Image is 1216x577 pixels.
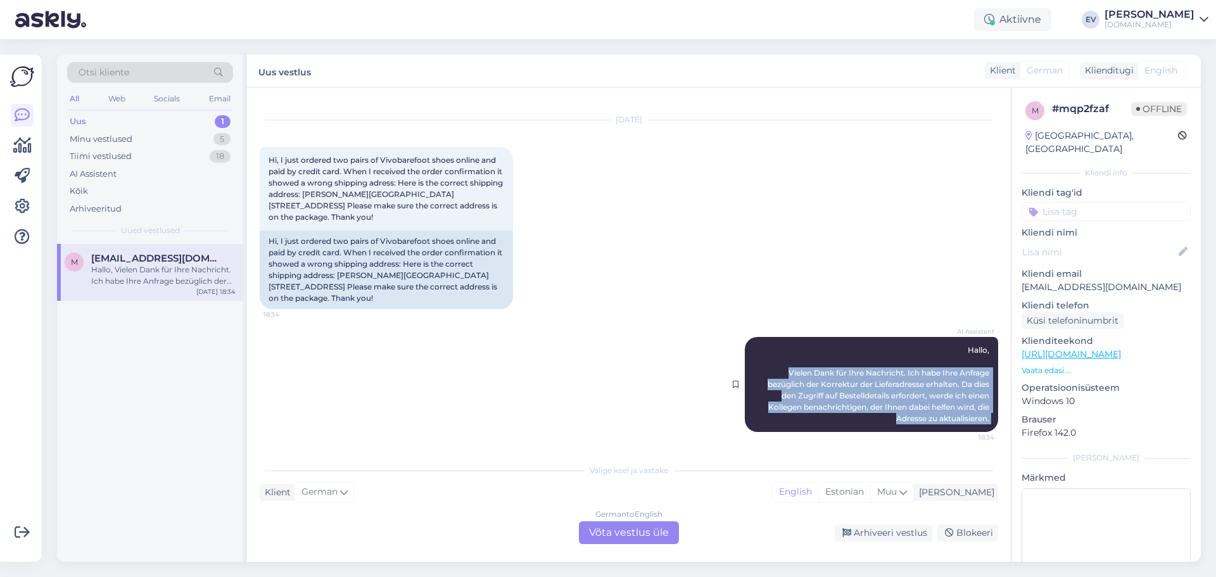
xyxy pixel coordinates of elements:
[71,257,78,267] span: m
[1022,381,1191,395] p: Operatsioonisüsteem
[1022,395,1191,408] p: Windows 10
[768,345,991,423] span: Hallo, Vielen Dank für Ihre Nachricht. Ich habe Ihre Anfrage bezüglich der Korrektur der Lieferad...
[260,231,513,309] div: Hi, I just ordered two pairs of Vivobarefoot shoes online and paid by credit card. When I receive...
[1022,202,1191,221] input: Lisa tag
[70,168,117,181] div: AI Assistent
[260,114,998,125] div: [DATE]
[1022,334,1191,348] p: Klienditeekond
[151,91,182,107] div: Socials
[206,91,233,107] div: Email
[595,509,662,520] div: German to English
[1082,11,1099,29] div: EV
[1027,64,1063,77] span: German
[974,8,1051,31] div: Aktiivne
[835,524,932,542] div: Arhiveeri vestlus
[773,483,818,502] div: English
[1052,101,1131,117] div: # mqp2fzaf
[1022,471,1191,485] p: Märkmed
[1022,226,1191,239] p: Kliendi nimi
[1131,102,1187,116] span: Offline
[215,115,231,128] div: 1
[818,483,870,502] div: Estonian
[1105,10,1208,30] a: [PERSON_NAME][DOMAIN_NAME]
[10,65,34,89] img: Askly Logo
[70,185,88,198] div: Kõik
[1022,426,1191,440] p: Firefox 142.0
[91,264,236,287] div: Hallo, Vielen Dank für Ihre Nachricht. Ich habe Ihre Anfrage bezüglich der Korrektur der Lieferad...
[258,62,311,79] label: Uus vestlus
[914,486,994,499] div: [PERSON_NAME]
[260,486,291,499] div: Klient
[1080,64,1134,77] div: Klienditugi
[196,287,236,296] div: [DATE] 18:34
[106,91,128,107] div: Web
[210,150,231,163] div: 18
[301,485,338,499] span: German
[1022,281,1191,294] p: [EMAIL_ADDRESS][DOMAIN_NAME]
[70,133,132,146] div: Minu vestlused
[579,521,679,544] div: Võta vestlus üle
[1025,129,1178,156] div: [GEOGRAPHIC_DATA], [GEOGRAPHIC_DATA]
[1022,167,1191,179] div: Kliendi info
[947,327,994,336] span: AI Assistent
[937,524,998,542] div: Blokeeri
[1032,106,1039,115] span: m
[1022,299,1191,312] p: Kliendi telefon
[1022,365,1191,376] p: Vaata edasi ...
[947,433,994,442] span: 18:34
[1105,20,1194,30] div: [DOMAIN_NAME]
[70,115,86,128] div: Uus
[1022,413,1191,426] p: Brauser
[1022,312,1124,329] div: Küsi telefoninumbrit
[1105,10,1194,20] div: [PERSON_NAME]
[269,155,505,222] span: Hi, I just ordered two pairs of Vivobarefoot shoes online and paid by credit card. When I receive...
[91,253,223,264] span: maroni10@hotmail.com
[1022,186,1191,200] p: Kliendi tag'id
[79,66,129,79] span: Otsi kliente
[213,133,231,146] div: 5
[1022,348,1121,360] a: [URL][DOMAIN_NAME]
[877,486,897,497] span: Muu
[67,91,82,107] div: All
[70,150,132,163] div: Tiimi vestlused
[1144,64,1177,77] span: English
[121,225,180,236] span: Uued vestlused
[70,203,122,215] div: Arhiveeritud
[985,64,1016,77] div: Klient
[1022,452,1191,464] div: [PERSON_NAME]
[1022,267,1191,281] p: Kliendi email
[260,465,998,476] div: Valige keel ja vastake
[1022,245,1176,259] input: Lisa nimi
[263,310,311,319] span: 18:34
